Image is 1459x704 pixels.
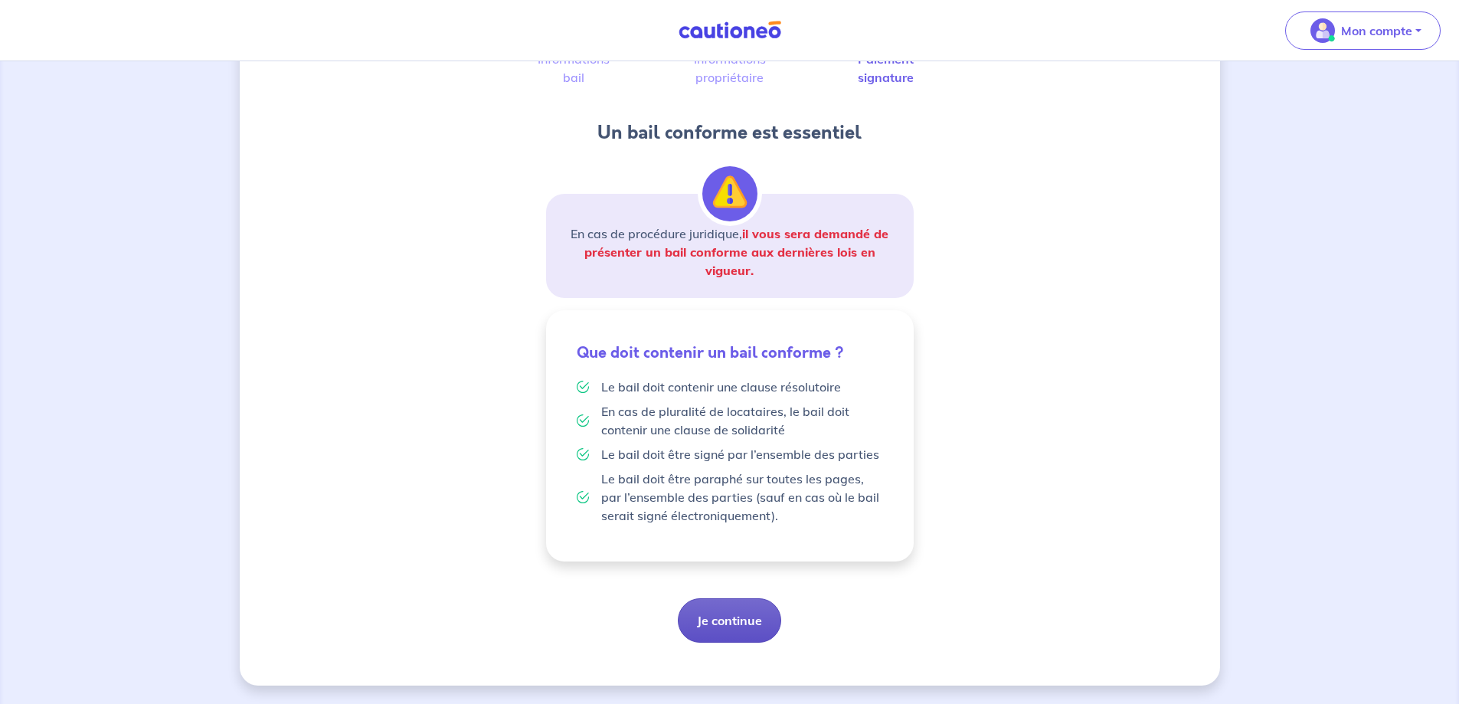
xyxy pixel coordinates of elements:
p: Le bail doit être signé par l’ensemble des parties [601,445,879,463]
img: illu_account_valid_menu.svg [1310,18,1335,43]
label: Informations propriétaire [715,53,745,83]
label: Informations bail [558,53,589,83]
p: Le bail doit contenir une clause résolutoire [601,378,841,396]
p: En cas de procédure juridique, [564,224,895,280]
h4: Un bail conforme est essentiel [546,120,914,145]
p: En cas de pluralité de locataires, le bail doit contenir une clause de solidarité [601,402,883,439]
p: Mon compte [1341,21,1412,40]
label: Paiement signature [871,53,901,83]
h5: Que doit contenir un bail conforme ? [577,341,883,365]
button: Je continue [678,598,781,643]
p: Le bail doit être paraphé sur toutes les pages, par l’ensemble des parties (sauf en cas où le bai... [601,470,883,525]
strong: il vous sera demandé de présenter un bail conforme aux dernières lois en vigueur. [584,226,889,278]
img: illu_alert.svg [702,166,757,221]
img: Cautioneo [672,21,787,40]
button: illu_account_valid_menu.svgMon compte [1285,11,1441,50]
